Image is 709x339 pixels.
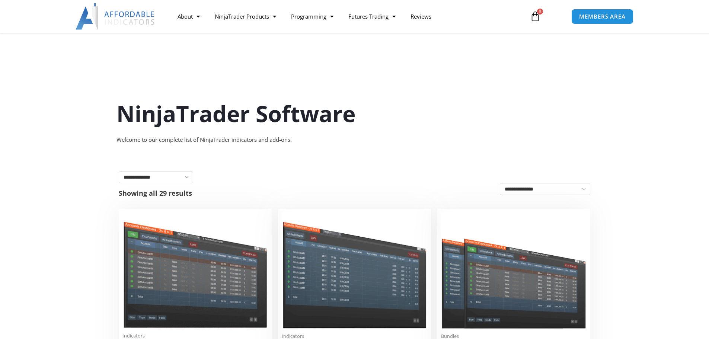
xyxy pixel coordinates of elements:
[116,135,593,145] div: Welcome to our complete list of NinjaTrader indicators and add-ons.
[519,6,552,27] a: 0
[122,333,268,339] span: Indicators
[537,9,543,15] span: 0
[116,98,593,129] h1: NinjaTrader Software
[500,183,590,195] select: Shop order
[170,8,521,25] nav: Menu
[571,9,633,24] a: MEMBERS AREA
[207,8,284,25] a: NinjaTrader Products
[579,14,626,19] span: MEMBERS AREA
[282,212,427,328] img: Account Risk Manager
[284,8,341,25] a: Programming
[119,190,192,196] p: Showing all 29 results
[441,212,587,329] img: Accounts Dashboard Suite
[122,212,268,328] img: Duplicate Account Actions
[76,3,156,30] img: LogoAI | Affordable Indicators – NinjaTrader
[170,8,207,25] a: About
[341,8,403,25] a: Futures Trading
[403,8,439,25] a: Reviews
